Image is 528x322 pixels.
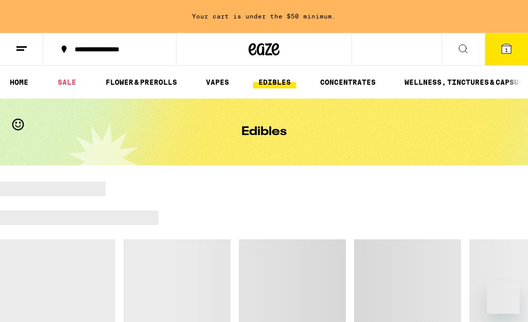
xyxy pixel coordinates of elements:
h1: Edibles [241,126,287,138]
a: FLOWER & PREROLLS [100,76,182,88]
iframe: Button to launch messaging window [487,281,520,314]
a: EDIBLES [253,76,296,88]
span: 1 [505,47,508,53]
button: 1 [485,33,528,65]
a: CONCENTRATES [315,76,381,88]
a: HOME [5,76,33,88]
a: VAPES [201,76,234,88]
a: SALE [52,76,81,88]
